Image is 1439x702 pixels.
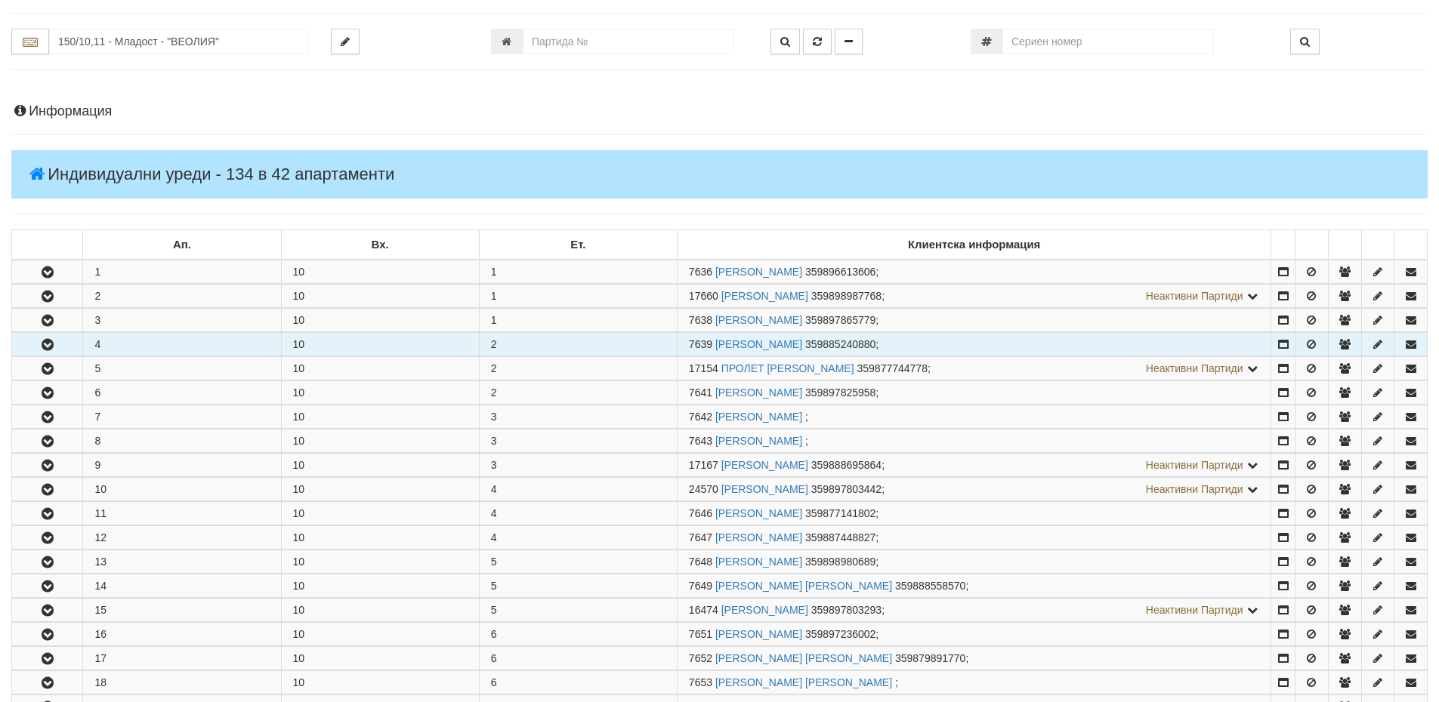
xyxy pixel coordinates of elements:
span: 5 [491,556,497,568]
span: 359885240880 [805,338,875,350]
td: Клиентска информация: No sort applied, sorting is disabled [677,230,1271,260]
td: ; [677,430,1271,453]
span: 359897803442 [811,483,882,495]
td: Вх.: No sort applied, sorting is disabled [281,230,479,260]
span: Партида № [689,266,712,278]
td: 9 [83,454,281,477]
td: 10 [281,599,479,622]
span: 359877744778 [857,362,928,374]
span: Партида № [689,507,712,519]
td: ; [677,405,1271,429]
td: ; [677,381,1271,405]
span: Партида № [689,652,712,664]
a: [PERSON_NAME] [PERSON_NAME] [715,652,892,664]
td: : No sort applied, sorting is disabled [1361,230,1394,260]
span: 1 [491,290,497,302]
h4: Индивидуални уреди - 134 в 42 апартаменти [11,150,1428,199]
td: ; [677,454,1271,477]
td: 1 [83,260,281,284]
td: 12 [83,526,281,550]
td: : No sort applied, sorting is disabled [1295,230,1329,260]
b: Ет. [570,239,585,251]
span: 2 [491,338,497,350]
span: Партида № [689,604,718,616]
td: 16 [83,623,281,646]
td: Ет.: No sort applied, sorting is disabled [479,230,677,260]
td: 2 [83,285,281,308]
td: ; [677,574,1271,598]
a: [PERSON_NAME] [PERSON_NAME] [715,580,892,592]
span: Партида № [689,483,718,495]
td: 8 [83,430,281,453]
td: 10 [281,574,479,598]
td: 10 [281,454,479,477]
input: Партида № [523,29,734,54]
span: Партида № [689,435,712,447]
span: 359898987768 [811,290,882,302]
td: 10 [281,285,479,308]
td: 10 [281,260,479,284]
td: : No sort applied, sorting is disabled [1271,230,1295,260]
td: ; [677,526,1271,550]
a: [PERSON_NAME] [715,386,802,399]
td: 10 [281,309,479,332]
b: Вх. [372,239,389,251]
td: 3 [83,309,281,332]
span: 359888558570 [895,580,965,592]
td: 15 [83,599,281,622]
a: [PERSON_NAME] [721,604,808,616]
b: Клиентска информация [908,239,1040,251]
a: [PERSON_NAME] [721,290,808,302]
td: 10 [281,381,479,405]
span: Партида № [689,580,712,592]
a: [PERSON_NAME] [721,483,808,495]
span: 359897803293 [811,604,882,616]
td: ; [677,357,1271,380]
td: 10 [281,647,479,670]
span: Партида № [689,531,712,543]
span: Партида № [689,556,712,568]
span: Неактивни Партиди [1146,362,1243,374]
span: 4 [491,531,497,543]
span: 359887448827 [805,531,875,543]
td: ; [677,502,1271,525]
span: 3 [491,435,497,447]
span: 359896613606 [805,266,875,278]
td: : No sort applied, sorting is disabled [12,230,83,260]
span: 3 [491,411,497,423]
span: Партида № [689,676,712,688]
td: : No sort applied, sorting is disabled [1328,230,1361,260]
td: 10 [281,333,479,356]
span: Неактивни Партиди [1146,483,1243,495]
span: 3 [491,459,497,471]
span: Партида № [689,290,718,302]
span: Неактивни Партиди [1146,604,1243,616]
a: [PERSON_NAME] [715,556,802,568]
td: 10 [281,526,479,550]
span: 2 [491,362,497,374]
span: 6 [491,628,497,640]
a: [PERSON_NAME] [PERSON_NAME] [715,676,892,688]
td: 10 [281,550,479,574]
td: 6 [83,381,281,405]
span: Партида № [689,628,712,640]
td: ; [677,623,1271,646]
input: Сериен номер [1002,29,1214,54]
td: Ап.: No sort applied, sorting is disabled [83,230,281,260]
td: ; [677,260,1271,284]
span: Партида № [689,338,712,350]
td: 10 [281,478,479,501]
span: Партида № [689,362,718,374]
span: 5 [491,604,497,616]
span: 1 [491,314,497,326]
td: 11 [83,502,281,525]
span: Партида № [689,411,712,423]
td: ; [677,647,1271,670]
td: ; [677,309,1271,332]
span: 5 [491,580,497,592]
td: 10 [281,405,479,429]
td: : No sort applied, sorting is disabled [1394,230,1428,260]
td: 10 [83,478,281,501]
b: Ап. [173,239,191,251]
td: ; [677,550,1271,574]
